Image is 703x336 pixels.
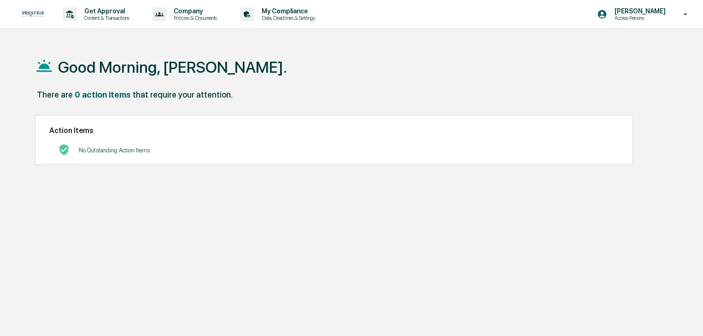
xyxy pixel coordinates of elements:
[254,7,320,15] p: My Compliance
[22,12,44,17] img: logo
[79,147,150,154] p: No Outstanding Action Items
[49,126,619,135] h2: Action Items
[166,7,222,15] p: Company
[75,90,131,99] div: 0 action items
[254,15,320,21] p: Data, Deadlines & Settings
[607,7,670,15] p: [PERSON_NAME]
[607,15,670,21] p: Access Persons
[37,90,73,99] div: There are
[77,15,134,21] p: Content & Transactions
[58,58,287,76] h1: Good Morning, [PERSON_NAME].
[59,144,70,155] img: No Actions logo
[77,7,134,15] p: Get Approval
[133,90,233,99] div: that require your attention.
[166,15,222,21] p: Policies & Documents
